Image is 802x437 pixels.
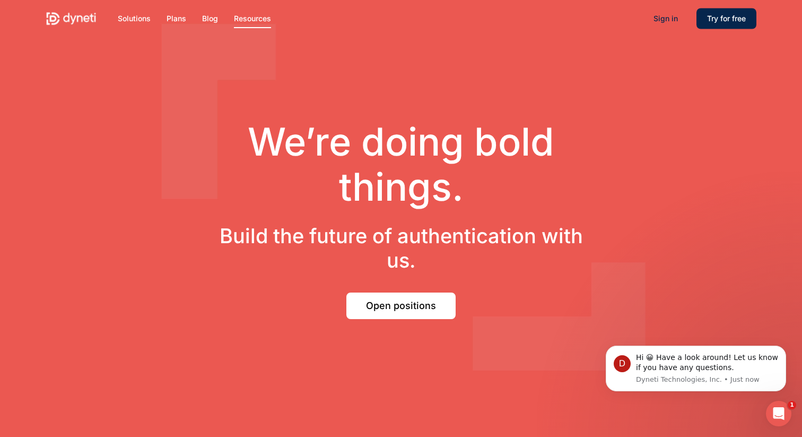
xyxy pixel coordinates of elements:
iframe: Intercom live chat [766,401,791,426]
a: Blog [202,13,218,24]
span: Try for free [707,14,746,23]
a: Plans [167,13,186,24]
span: Plans [167,14,186,23]
a: Try for free [696,13,756,24]
h1: We’re doing bold things. [210,119,591,209]
iframe: Intercom notifications message [590,330,802,408]
span: Blog [202,14,218,23]
span: Open positions [366,301,436,311]
a: Resources [234,13,271,24]
h3: Build the future of authentication with us. [210,224,591,272]
a: Solutions [118,13,151,24]
a: Sign in [643,10,688,27]
span: Resources [234,14,271,23]
a: Open positions [346,293,456,319]
span: 1 [788,401,796,409]
span: Solutions [118,14,151,23]
span: Sign in [653,14,678,23]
